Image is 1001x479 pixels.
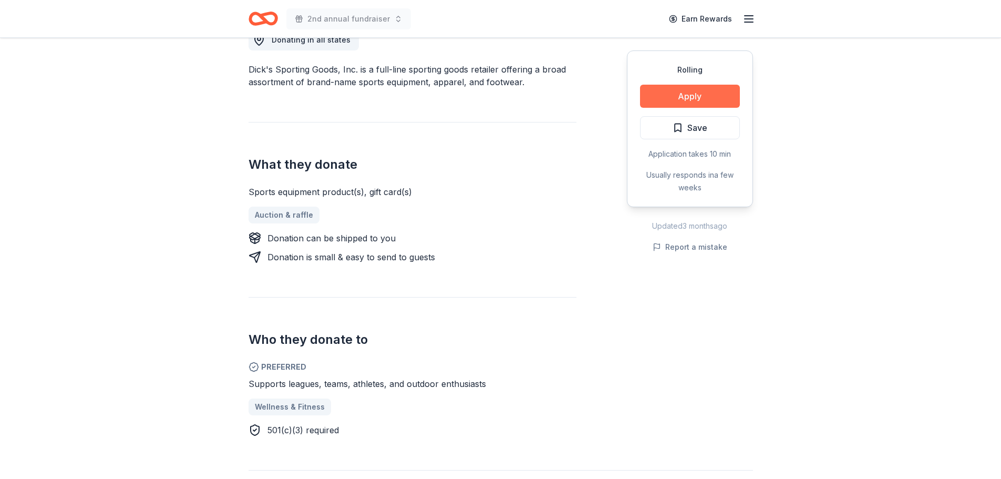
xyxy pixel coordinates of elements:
a: Home [249,6,278,31]
span: Supports leagues, teams, athletes, and outdoor enthusiasts [249,379,486,389]
div: Application takes 10 min [640,148,740,160]
span: Save [687,121,707,135]
div: Sports equipment product(s), gift card(s) [249,186,576,198]
span: 2nd annual fundraiser [307,13,390,25]
button: Apply [640,85,740,108]
span: Preferred [249,361,576,373]
span: Wellness & Fitness [255,401,325,413]
a: Auction & raffle [249,207,319,223]
div: Dick's Sporting Goods, Inc. is a full-line sporting goods retailer offering a broad assortment of... [249,63,576,88]
span: Donating in all states [272,35,350,44]
button: Save [640,116,740,139]
button: 2nd annual fundraiser [286,8,411,29]
div: Donation is small & easy to send to guests [267,251,435,263]
button: Report a mistake [653,241,727,253]
a: Earn Rewards [663,9,738,28]
a: Wellness & Fitness [249,399,331,415]
div: Donation can be shipped to you [267,232,396,244]
h2: Who they donate to [249,331,576,348]
div: Rolling [640,64,740,76]
h2: What they donate [249,156,576,173]
div: Updated 3 months ago [627,220,753,232]
span: 501(c)(3) required [267,425,339,435]
div: Usually responds in a few weeks [640,169,740,194]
